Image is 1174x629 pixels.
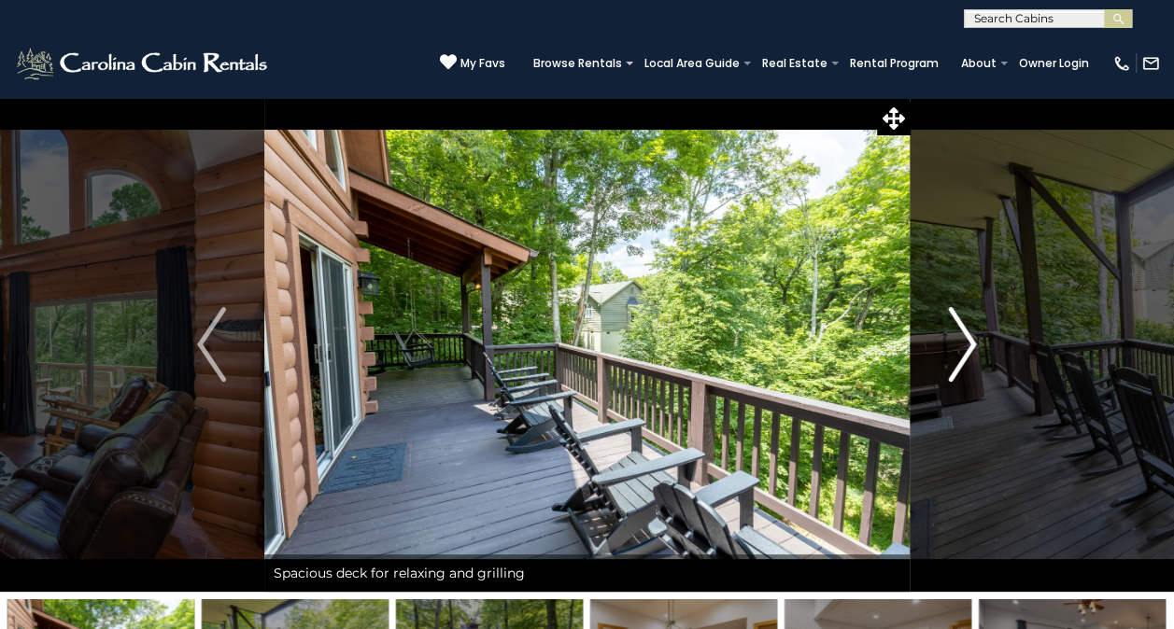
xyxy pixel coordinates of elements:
[952,50,1006,77] a: About
[1010,50,1098,77] a: Owner Login
[460,55,505,72] span: My Favs
[264,554,910,592] div: Spacious deck for relaxing and grilling
[197,307,225,382] img: arrow
[1112,54,1131,73] img: phone-regular-white.png
[14,45,273,82] img: White-1-2.png
[910,97,1014,592] button: Next
[948,307,976,382] img: arrow
[841,50,948,77] a: Rental Program
[440,53,505,73] a: My Favs
[524,50,631,77] a: Browse Rentals
[753,50,837,77] a: Real Estate
[1141,54,1160,73] img: mail-regular-white.png
[159,97,263,592] button: Previous
[635,50,749,77] a: Local Area Guide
